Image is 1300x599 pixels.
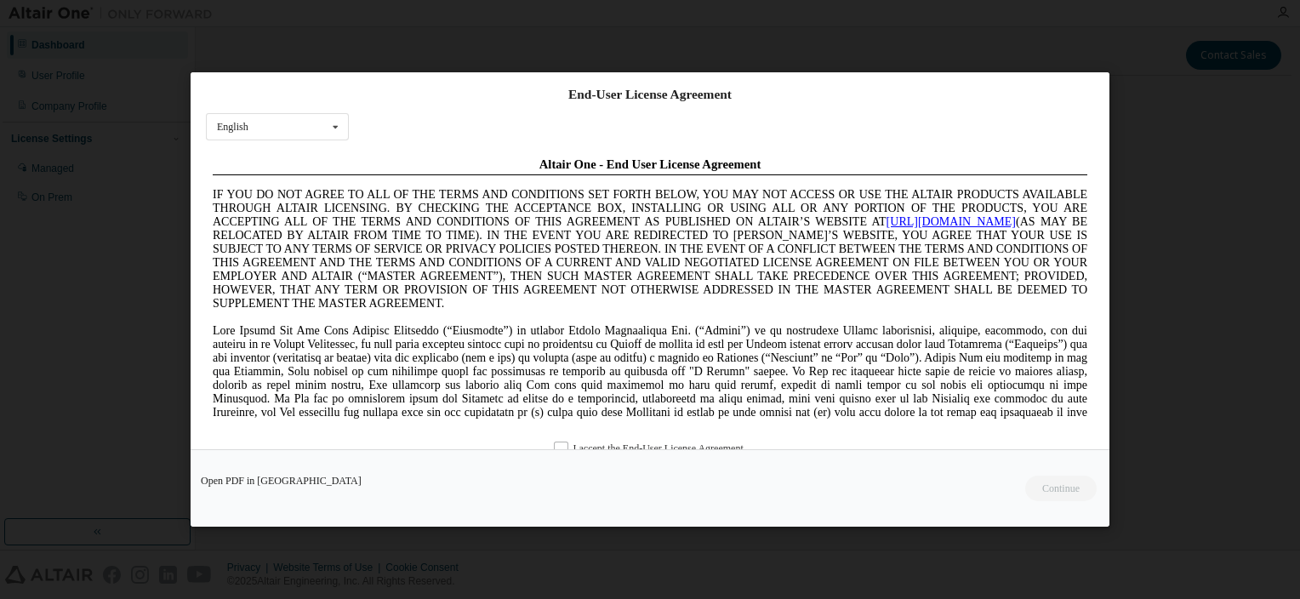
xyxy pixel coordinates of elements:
span: Altair One - End User License Agreement [334,7,556,20]
div: End-User License Agreement [206,86,1094,103]
div: English [217,122,248,132]
a: Open PDF in [GEOGRAPHIC_DATA] [201,476,362,486]
a: [URL][DOMAIN_NAME] [681,65,810,77]
label: I accept the End-User License Agreement. [554,442,746,456]
span: Lore Ipsumd Sit Ame Cons Adipisc Elitseddo (“Eiusmodte”) in utlabor Etdolo Magnaaliqua Eni. (“Adm... [7,174,881,295]
span: IF YOU DO NOT AGREE TO ALL OF THE TERMS AND CONDITIONS SET FORTH BELOW, YOU MAY NOT ACCESS OR USE... [7,37,881,159]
